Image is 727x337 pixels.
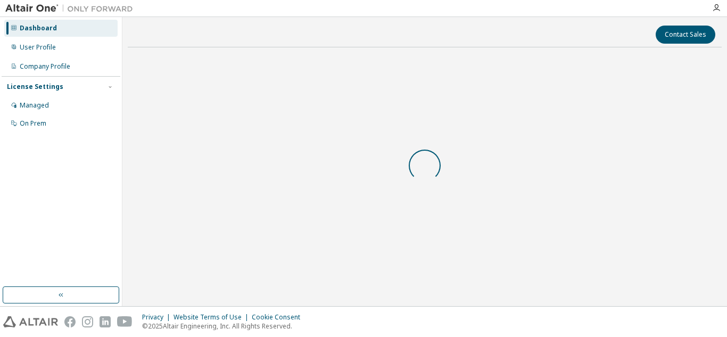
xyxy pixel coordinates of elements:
[20,119,46,128] div: On Prem
[656,26,715,44] button: Contact Sales
[117,316,133,327] img: youtube.svg
[20,101,49,110] div: Managed
[20,43,56,52] div: User Profile
[7,83,63,91] div: License Settings
[5,3,138,14] img: Altair One
[64,316,76,327] img: facebook.svg
[100,316,111,327] img: linkedin.svg
[20,62,70,71] div: Company Profile
[3,316,58,327] img: altair_logo.svg
[82,316,93,327] img: instagram.svg
[174,313,252,322] div: Website Terms of Use
[142,322,307,331] p: © 2025 Altair Engineering, Inc. All Rights Reserved.
[142,313,174,322] div: Privacy
[252,313,307,322] div: Cookie Consent
[20,24,57,32] div: Dashboard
